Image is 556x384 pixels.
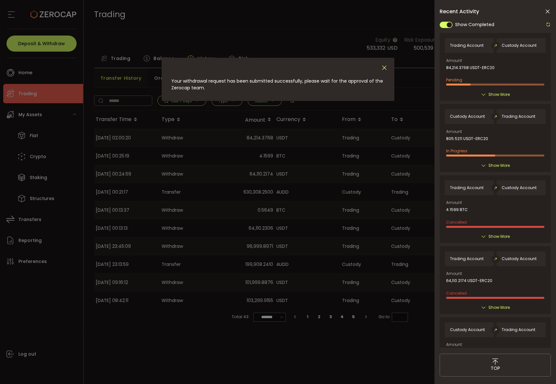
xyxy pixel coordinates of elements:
[524,353,556,384] iframe: Chat Widget
[446,219,467,225] span: Cancelled
[502,257,537,261] span: Custody Account
[446,130,462,134] span: Amount
[450,186,484,190] span: Trading Account
[446,59,462,63] span: Amount
[502,328,535,332] span: Trading Account
[440,9,479,14] span: Recent Activity
[446,278,492,283] span: 64,110.2174 USDT-ERC20
[446,201,462,205] span: Amount
[450,257,484,261] span: Trading Account
[381,64,388,72] button: Close
[455,21,494,28] span: Show Completed
[491,365,500,372] span: TOP
[446,272,462,276] span: Amount
[446,77,462,83] span: Pending
[450,43,484,48] span: Trading Account
[488,304,510,311] span: Show More
[446,148,467,154] span: In Progress
[450,114,485,119] span: Custody Account
[502,186,537,190] span: Custody Account
[502,114,535,119] span: Trading Account
[488,91,510,98] span: Show More
[171,78,383,91] span: Your withdrawal request has been submitted successfully, please wait for the approval of the Zero...
[502,43,537,48] span: Custody Account
[488,162,510,169] span: Show More
[446,343,462,347] span: Amount
[488,233,510,240] span: Show More
[446,66,495,70] span: 84,214.3768 USDT-ERC20
[446,136,488,141] span: 805.5211 USDT-ERC20
[450,328,485,332] span: Custody Account
[446,290,467,296] span: Cancelled
[446,207,468,212] span: 4.1599 BTC
[162,58,394,101] div: dialog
